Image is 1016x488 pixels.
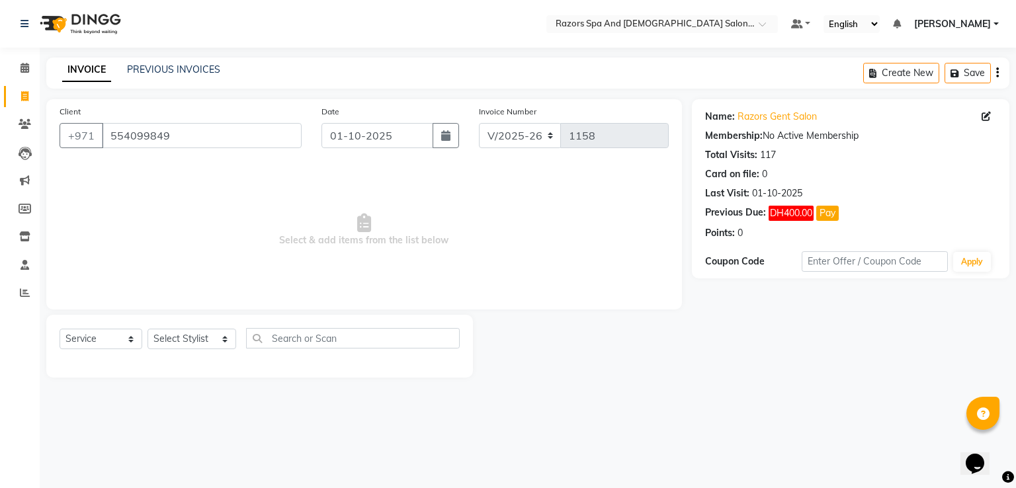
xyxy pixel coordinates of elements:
[479,106,536,118] label: Invoice Number
[752,186,802,200] div: 01-10-2025
[945,63,991,83] button: Save
[816,206,839,221] button: Pay
[738,110,817,124] a: Razors Gent Salon
[760,148,776,162] div: 117
[321,106,339,118] label: Date
[705,110,735,124] div: Name:
[34,5,124,42] img: logo
[705,186,749,200] div: Last Visit:
[705,226,735,240] div: Points:
[60,164,669,296] span: Select & add items from the list below
[62,58,111,82] a: INVOICE
[802,251,947,272] input: Enter Offer / Coupon Code
[863,63,939,83] button: Create New
[705,167,759,181] div: Card on file:
[60,123,103,148] button: +971
[705,129,996,143] div: No Active Membership
[127,63,220,75] a: PREVIOUS INVOICES
[60,106,81,118] label: Client
[705,129,763,143] div: Membership:
[705,206,766,221] div: Previous Due:
[705,148,757,162] div: Total Visits:
[953,252,991,272] button: Apply
[914,17,991,31] span: [PERSON_NAME]
[738,226,743,240] div: 0
[246,328,460,348] input: Search or Scan
[705,255,802,268] div: Coupon Code
[769,206,814,221] span: DH400.00
[762,167,767,181] div: 0
[960,435,1003,475] iframe: chat widget
[102,123,302,148] input: Search by Name/Mobile/Email/Code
